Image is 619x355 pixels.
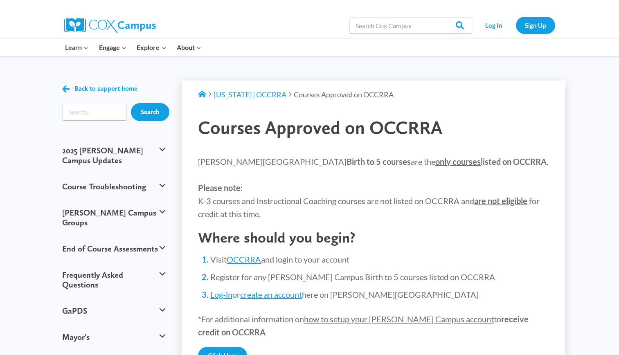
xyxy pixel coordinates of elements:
a: Log-in [210,290,232,299]
a: Support Home [198,90,206,99]
span: Courses Approved on OCCRRA [198,117,442,138]
form: Search form [62,104,127,120]
a: OCCRRA [227,254,261,264]
img: Cox Campus [64,18,156,33]
span: Learn [65,42,88,53]
li: or here on [PERSON_NAME][GEOGRAPHIC_DATA] [210,289,549,300]
a: create an account [240,290,302,299]
span: Courses Approved on OCCRRA [294,90,394,99]
input: Search Cox Campus [349,17,472,34]
nav: Secondary Navigation [476,17,555,34]
strong: Please note: [198,183,243,193]
strong: Birth to 5 courses [347,157,411,166]
span: About [177,42,201,53]
strong: listed on OCCRRA [435,157,547,166]
span: Explore [137,42,166,53]
input: Search input [62,104,127,120]
button: GaPDS [58,298,170,324]
button: End of Course Assessments [58,236,170,262]
p: *For additional information on to [198,312,549,339]
li: Visit and login to your account [210,254,549,265]
a: Log In [476,17,512,34]
strong: receive credit on OCCRRA [198,314,529,337]
li: Register for any [PERSON_NAME] Campus Birth to 5 courses listed on OCCRRA [210,271,549,283]
h2: Where should you begin? [198,229,549,246]
span: how to setup your [PERSON_NAME] Campus account [304,314,494,324]
strong: are not eligible [474,196,527,206]
input: Search [131,103,169,121]
button: Frequently Asked Questions [58,262,170,298]
span: Back to support home [74,85,137,92]
button: Course Troubleshooting [58,173,170,200]
nav: Primary Navigation [60,39,207,56]
span: Engage [99,42,126,53]
a: [US_STATE] | OCCRRA [214,90,286,99]
span: only courses [435,157,481,166]
p: [PERSON_NAME][GEOGRAPHIC_DATA] are the . K-3 courses and Instructional Coaching courses are not l... [198,155,549,220]
a: Back to support home [62,83,137,95]
a: Sign Up [516,17,555,34]
button: [PERSON_NAME] Campus Groups [58,200,170,236]
button: Mayor's [58,324,170,350]
button: 2025 [PERSON_NAME] Campus Updates [58,137,170,173]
